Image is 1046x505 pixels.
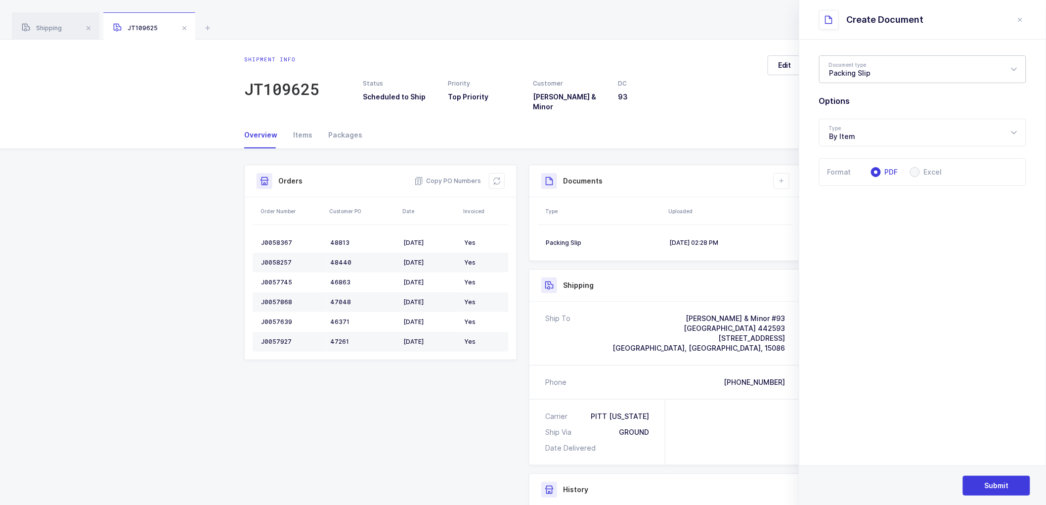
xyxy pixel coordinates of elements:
span: PDF [881,169,898,176]
div: Priority [448,79,521,88]
h3: Shipping [563,280,594,290]
h3: Orders [278,176,303,186]
div: DC [618,79,692,88]
div: [PERSON_NAME] & Minor #93 [612,314,785,323]
span: Shipping [22,24,62,32]
div: Carrier [545,412,571,421]
div: J0057639 [261,318,322,326]
div: [DATE] [403,298,456,306]
div: [DATE] [403,338,456,346]
span: [GEOGRAPHIC_DATA], [GEOGRAPHIC_DATA], 15086 [612,344,785,352]
span: Yes [464,259,476,266]
span: Yes [464,338,476,345]
div: 46863 [330,278,395,286]
div: Overview [244,122,285,148]
span: Yes [464,318,476,325]
button: Edit [768,55,802,75]
span: Excel [920,169,942,176]
div: Date Delivered [545,443,600,453]
div: 47048 [330,298,395,306]
div: [PHONE_NUMBER] [724,377,785,387]
div: PITT [US_STATE] [591,412,649,421]
div: Ship To [545,314,570,353]
div: 47261 [330,338,395,346]
span: Edit [778,60,791,70]
span: Yes [464,278,476,286]
div: J0058367 [261,239,322,247]
div: J0057868 [261,298,322,306]
span: Yes [464,239,476,246]
div: [GEOGRAPHIC_DATA] 442593 [612,323,785,333]
div: J0057927 [261,338,322,346]
div: Create Document [847,14,924,26]
div: Order Number [261,207,323,215]
h3: Scheduled to Ship [363,92,436,102]
h3: 93 [618,92,692,102]
div: Phone [545,377,567,387]
div: 46371 [330,318,395,326]
span: Submit [985,481,1009,491]
span: Yes [464,298,476,306]
div: J0057745 [261,278,322,286]
div: [DATE] 02:28 PM [669,239,785,247]
div: Status [363,79,436,88]
div: Customer [533,79,607,88]
button: Submit [963,476,1030,496]
div: Packages [320,122,362,148]
div: [STREET_ADDRESS] [612,333,785,343]
h3: [PERSON_NAME] & Minor [533,92,607,112]
div: Invoiced [463,207,506,215]
div: Date [402,207,457,215]
div: Ship Via [545,427,575,437]
div: 48440 [330,259,395,267]
div: GROUND [619,427,649,437]
span: JT109625 [113,24,158,32]
button: close drawer [1014,14,1026,26]
div: [DATE] [403,239,456,247]
div: Items [285,122,320,148]
div: Shipment info [244,55,319,63]
div: [DATE] [403,259,456,267]
div: 48813 [330,239,395,247]
div: Type [545,207,662,215]
div: Packing Slip [546,239,661,247]
button: Copy PO Numbers [414,176,481,186]
h2: Options [819,95,1026,107]
div: Customer PO [329,207,396,215]
div: [DATE] [403,318,456,326]
h3: History [563,485,588,495]
h3: Top Priority [448,92,521,102]
div: Uploaded [668,207,790,215]
div: J0058257 [261,259,322,267]
div: [DATE] [403,278,456,286]
h3: Documents [563,176,603,186]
